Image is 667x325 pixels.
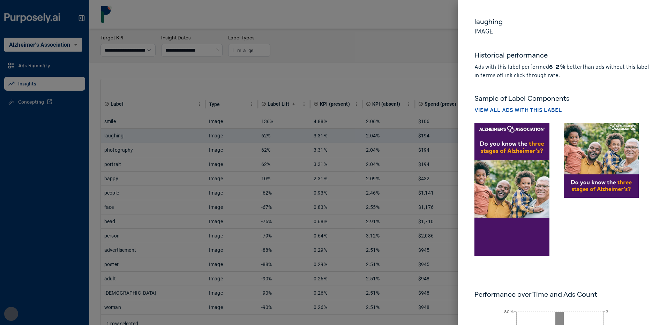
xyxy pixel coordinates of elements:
[474,123,549,256] img: img27dd18a301ca5f56309d6502b02a01c0
[564,123,639,198] img: img7094239c9456316b4a4419426ec60419
[474,93,650,103] h5: Sample of Label Components
[474,106,562,114] button: View all ads with this label
[474,63,650,80] p: Ads with this label performed better than ads without this label in terms of Link click-through r...
[549,63,565,70] strong: 62%
[474,50,650,63] h5: Historical performance
[606,309,608,314] tspan: 3
[504,309,514,314] tspan: 80%
[474,289,650,299] h6: Performance over Time and Ads Count
[474,17,650,27] h5: laughing
[474,27,650,36] p: Image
